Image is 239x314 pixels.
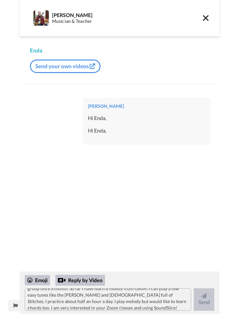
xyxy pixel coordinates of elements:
[25,289,191,311] textarea: I live in [US_STATE] and started playing the [DEMOGRAPHIC_DATA] tenor banjo in January. I also pl...
[30,60,101,73] a: Send your own videos
[30,47,209,55] div: Enda
[88,103,206,110] div: [PERSON_NAME]
[52,12,202,18] div: [PERSON_NAME]
[58,277,66,284] div: Reply by Video
[33,11,49,26] img: Profile Image
[88,115,206,122] div: Hi Enda,
[88,127,206,135] div: Hi Enda,
[25,275,50,286] div: Emoji
[194,289,214,311] button: Send
[55,275,105,286] div: Reply by Video
[52,19,202,24] div: Musician & Teacher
